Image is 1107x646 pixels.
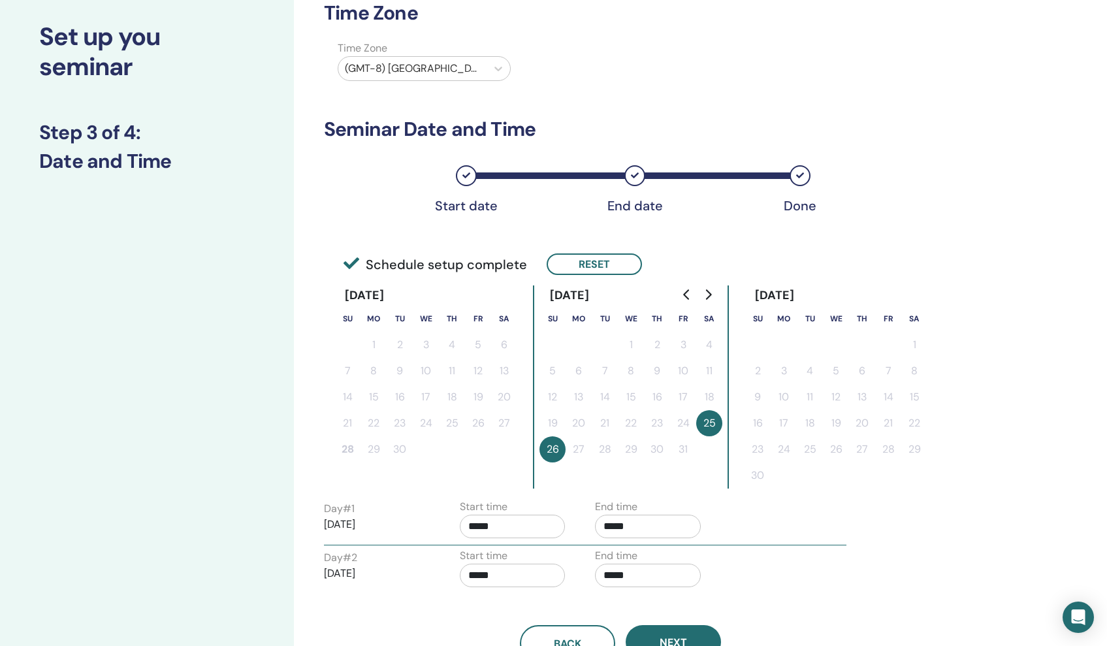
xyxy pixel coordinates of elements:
[413,332,439,358] button: 3
[1063,602,1094,633] div: Open Intercom Messenger
[797,306,823,332] th: Tuesday
[797,384,823,410] button: 11
[745,306,771,332] th: Sunday
[491,332,517,358] button: 6
[670,306,696,332] th: Friday
[696,358,722,384] button: 11
[745,410,771,436] button: 16
[491,410,517,436] button: 27
[413,410,439,436] button: 24
[875,436,901,462] button: 28
[361,306,387,332] th: Monday
[465,384,491,410] button: 19
[491,384,517,410] button: 20
[618,436,644,462] button: 29
[324,517,430,532] p: [DATE]
[670,410,696,436] button: 24
[566,384,592,410] button: 13
[334,436,361,462] button: 28
[875,410,901,436] button: 21
[387,358,413,384] button: 9
[771,306,797,332] th: Monday
[670,358,696,384] button: 10
[592,436,618,462] button: 28
[823,358,849,384] button: 5
[849,384,875,410] button: 13
[670,332,696,358] button: 3
[334,306,361,332] th: Sunday
[387,306,413,332] th: Tuesday
[592,384,618,410] button: 14
[39,121,255,144] h3: Step 3 of 4 :
[324,550,357,566] label: Day # 2
[644,332,670,358] button: 2
[677,282,698,308] button: Go to previous month
[460,548,507,564] label: Start time
[618,358,644,384] button: 8
[324,1,917,25] h3: Time Zone
[595,548,637,564] label: End time
[698,282,718,308] button: Go to next month
[875,358,901,384] button: 7
[823,306,849,332] th: Wednesday
[465,358,491,384] button: 12
[491,306,517,332] th: Saturday
[566,358,592,384] button: 6
[361,332,387,358] button: 1
[618,306,644,332] th: Wednesday
[644,436,670,462] button: 30
[644,384,670,410] button: 16
[39,150,255,173] h3: Date and Time
[439,410,465,436] button: 25
[547,253,642,275] button: Reset
[745,384,771,410] button: 9
[387,332,413,358] button: 2
[334,384,361,410] button: 14
[696,384,722,410] button: 18
[413,384,439,410] button: 17
[330,40,519,56] label: Time Zone
[745,462,771,489] button: 30
[618,384,644,410] button: 15
[823,436,849,462] button: 26
[595,499,637,515] label: End time
[539,285,600,306] div: [DATE]
[602,198,667,214] div: End date
[849,410,875,436] button: 20
[901,436,927,462] button: 29
[539,306,566,332] th: Sunday
[413,358,439,384] button: 10
[439,332,465,358] button: 4
[539,384,566,410] button: 12
[592,306,618,332] th: Tuesday
[324,566,430,581] p: [DATE]
[901,306,927,332] th: Saturday
[771,436,797,462] button: 24
[745,358,771,384] button: 2
[387,436,413,462] button: 30
[823,384,849,410] button: 12
[849,436,875,462] button: 27
[644,410,670,436] button: 23
[592,358,618,384] button: 7
[465,332,491,358] button: 5
[696,332,722,358] button: 4
[344,255,527,274] span: Schedule setup complete
[387,384,413,410] button: 16
[901,358,927,384] button: 8
[39,22,255,82] h2: Set up you seminar
[745,436,771,462] button: 23
[901,384,927,410] button: 15
[797,410,823,436] button: 18
[670,384,696,410] button: 17
[334,285,395,306] div: [DATE]
[566,306,592,332] th: Monday
[875,306,901,332] th: Friday
[361,358,387,384] button: 8
[849,358,875,384] button: 6
[875,384,901,410] button: 14
[361,436,387,462] button: 29
[670,436,696,462] button: 31
[491,358,517,384] button: 13
[439,358,465,384] button: 11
